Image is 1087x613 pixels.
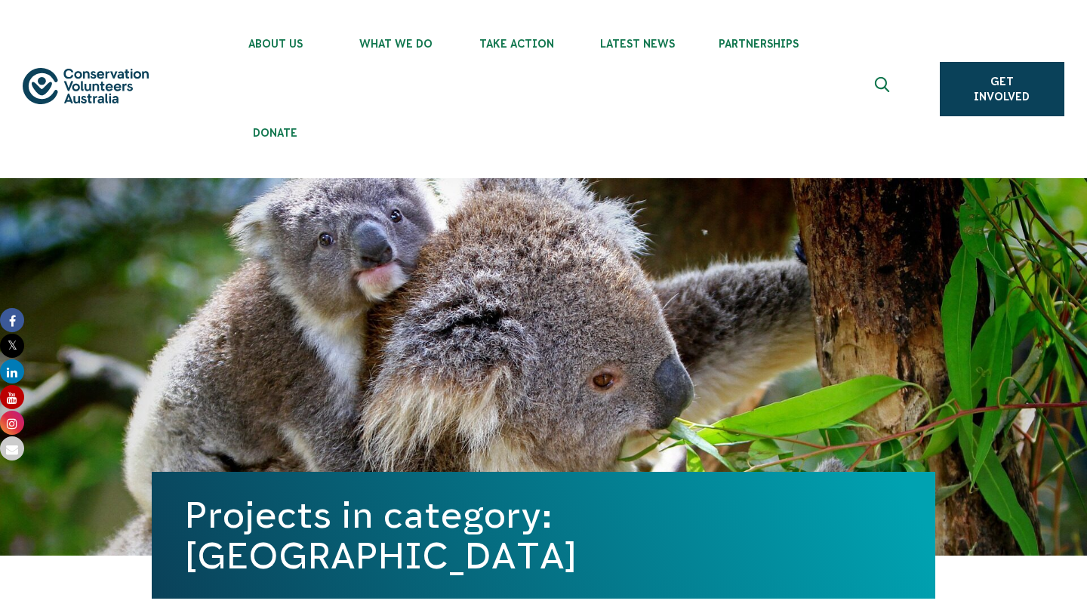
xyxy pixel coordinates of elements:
[457,38,577,50] span: Take Action
[940,62,1064,116] a: Get Involved
[874,77,893,101] span: Expand search box
[336,38,457,50] span: What We Do
[866,71,902,107] button: Expand search box Close search box
[215,127,336,139] span: Donate
[577,38,698,50] span: Latest News
[23,68,149,105] img: logo.svg
[698,38,819,50] span: Partnerships
[185,494,902,576] h1: Projects in category: [GEOGRAPHIC_DATA]
[215,38,336,50] span: About Us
